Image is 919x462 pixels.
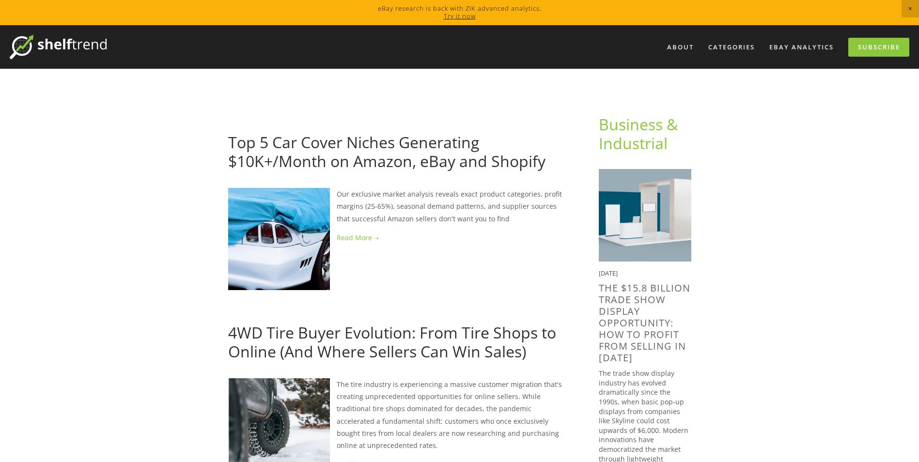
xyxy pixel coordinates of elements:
time: [DATE] [599,269,618,277]
p: The tire industry is experiencing a massive customer migration that's creating unprecedented oppo... [228,378,568,451]
img: The $15.8 Billion Trade Show Display Opportunity: How to Profit from selling in 2025 [599,169,691,262]
a: About [661,39,700,55]
a: Top 5 Car Cover Niches Generating $10K+/Month on Amazon, eBay and Shopify [228,132,545,171]
a: Subscribe [848,38,909,57]
div: Categories [702,39,761,55]
a: The $15.8 Billion Trade Show Display Opportunity: How to Profit from selling in [DATE] [599,281,690,364]
a: eBay Analytics [763,39,840,55]
a: 4WD Tire Buyer Evolution: From Tire Shops to Online (And Where Sellers Can Win Sales) [228,322,556,361]
a: [DATE] [337,307,358,316]
img: ShelfTrend [10,35,107,59]
a: Try it now [444,12,476,20]
a: [DATE] [228,117,250,126]
a: Business & Industrial [599,114,682,153]
p: Our exclusive market analysis reveals exact product categories, profit margins (25-65%), seasonal... [228,188,568,225]
img: Top 5 Car Cover Niches Generating $10K+/Month on Amazon, eBay and Shopify [228,188,330,290]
